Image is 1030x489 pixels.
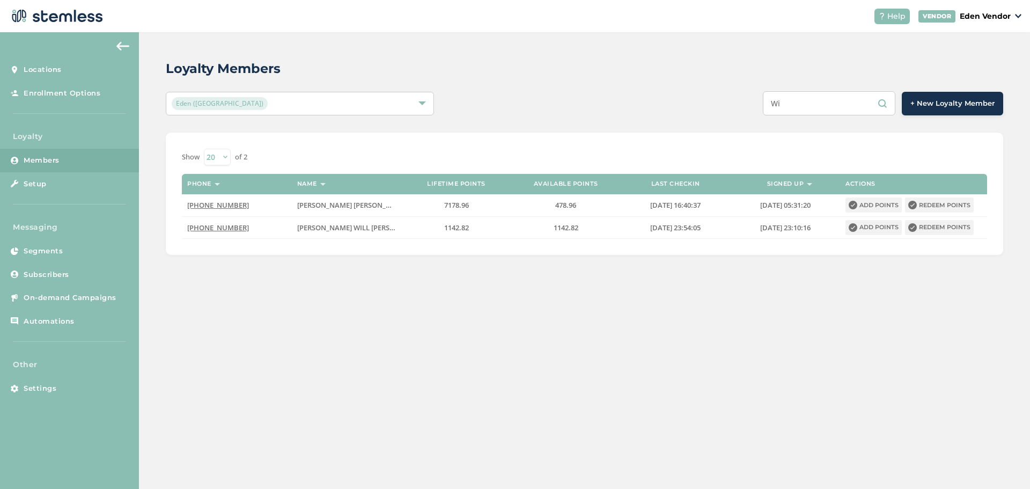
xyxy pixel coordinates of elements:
[626,201,725,210] label: 2025-08-20 16:40:37
[187,223,249,232] span: [PHONE_NUMBER]
[887,11,906,22] span: Help
[24,179,47,189] span: Setup
[24,316,75,327] span: Automations
[767,180,804,187] label: Signed up
[187,180,211,187] label: Phone
[534,180,598,187] label: Available points
[905,220,974,235] button: Redeem points
[172,97,268,110] span: Eden ([GEOGRAPHIC_DATA])
[1015,14,1021,18] img: icon_down-arrow-small-66adaf34.svg
[736,223,835,232] label: 2024-12-19 23:10:16
[840,174,987,194] th: Actions
[444,200,469,210] span: 7178.96
[182,152,200,163] label: Show
[960,11,1011,22] p: Eden Vendor
[24,293,116,303] span: On-demand Campaigns
[24,64,62,75] span: Locations
[320,183,326,186] img: icon-sort-1e1d7615.svg
[24,383,56,394] span: Settings
[763,91,895,115] input: Search
[297,180,317,187] label: Name
[116,42,129,50] img: icon-arrow-back-accent-c549486e.svg
[427,180,485,187] label: Lifetime points
[9,5,103,27] img: logo-dark-0685b13c.svg
[760,223,811,232] span: [DATE] 23:10:16
[297,200,408,210] span: [PERSON_NAME] [PERSON_NAME]
[24,88,100,99] span: Enrollment Options
[297,223,396,232] label: TYLER WILL BOBBY
[24,269,69,280] span: Subscribers
[297,223,426,232] span: [PERSON_NAME] WILL [PERSON_NAME]
[407,223,505,232] label: 1142.82
[187,201,286,210] label: (918) 752-4679
[215,183,220,186] img: icon-sort-1e1d7615.svg
[910,98,995,109] span: + New Loyalty Member
[166,59,281,78] h2: Loyalty Members
[297,201,396,210] label: William Ty Mccormack
[845,198,902,213] button: Add points
[736,201,835,210] label: 2024-01-22 05:31:20
[517,223,615,232] label: 1142.82
[976,437,1030,489] iframe: Chat Widget
[626,223,725,232] label: 2025-08-13 23:54:05
[24,155,60,166] span: Members
[845,220,902,235] button: Add points
[517,201,615,210] label: 478.96
[905,198,974,213] button: Redeem points
[235,152,247,163] label: of 2
[24,246,63,257] span: Segments
[651,180,700,187] label: Last checkin
[650,200,701,210] span: [DATE] 16:40:37
[902,92,1003,115] button: + New Loyalty Member
[879,13,885,19] img: icon-help-white-03924b79.svg
[760,200,811,210] span: [DATE] 05:31:20
[650,223,701,232] span: [DATE] 23:54:05
[407,201,505,210] label: 7178.96
[444,223,469,232] span: 1142.82
[187,200,249,210] span: [PHONE_NUMBER]
[555,200,576,210] span: 478.96
[918,10,955,23] div: VENDOR
[807,183,812,186] img: icon-sort-1e1d7615.svg
[554,223,578,232] span: 1142.82
[187,223,286,232] label: (918) 752-7088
